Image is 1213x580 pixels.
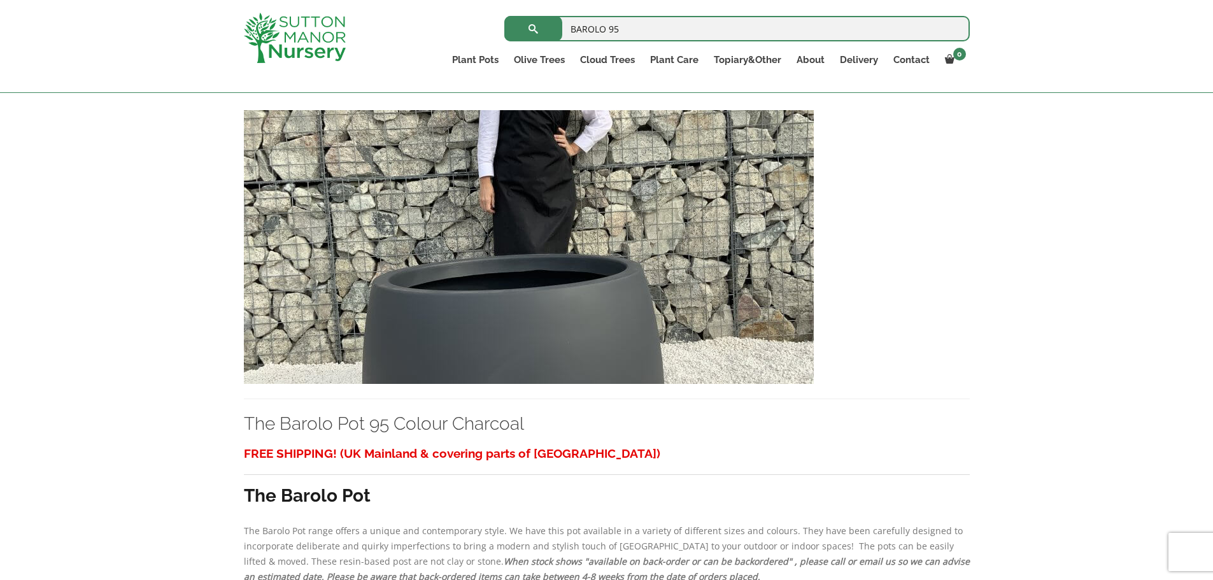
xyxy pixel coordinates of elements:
img: The Barolo Pot 95 Colour Charcoal - IMG 8051 [244,110,814,384]
a: The Barolo Pot 95 Colour Charcoal [244,240,814,252]
a: Olive Trees [506,51,572,69]
a: Delivery [832,51,886,69]
h3: FREE SHIPPING! (UK Mainland & covering parts of [GEOGRAPHIC_DATA]) [244,442,970,465]
a: Cloud Trees [572,51,642,69]
img: logo [244,13,346,63]
input: Search... [504,16,970,41]
a: The Barolo Pot 95 Colour Charcoal [244,413,524,434]
a: Plant Pots [444,51,506,69]
a: 0 [937,51,970,69]
strong: The Barolo Pot [244,485,371,506]
a: Contact [886,51,937,69]
a: Plant Care [642,51,706,69]
a: Topiary&Other [706,51,789,69]
span: 0 [953,48,966,60]
a: About [789,51,832,69]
